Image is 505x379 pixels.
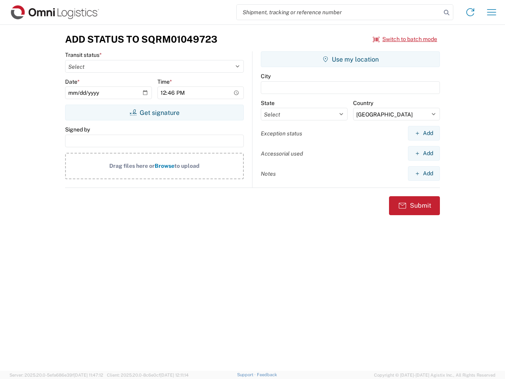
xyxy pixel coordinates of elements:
[261,130,302,137] label: Exception status
[261,51,440,67] button: Use my location
[65,105,244,120] button: Get signature
[157,78,172,85] label: Time
[389,196,440,215] button: Submit
[65,78,80,85] label: Date
[261,170,276,177] label: Notes
[408,146,440,161] button: Add
[261,150,303,157] label: Accessorial used
[257,372,277,377] a: Feedback
[9,373,103,377] span: Server: 2025.20.0-5efa686e39f
[237,372,257,377] a: Support
[160,373,189,377] span: [DATE] 12:11:14
[174,163,200,169] span: to upload
[107,373,189,377] span: Client: 2025.20.0-8c6e0cf
[374,371,496,379] span: Copyright © [DATE]-[DATE] Agistix Inc., All Rights Reserved
[155,163,174,169] span: Browse
[261,99,275,107] label: State
[261,73,271,80] label: City
[373,33,437,46] button: Switch to batch mode
[353,99,373,107] label: Country
[237,5,441,20] input: Shipment, tracking or reference number
[109,163,155,169] span: Drag files here or
[408,166,440,181] button: Add
[408,126,440,141] button: Add
[65,34,217,45] h3: Add Status to SQRM01049723
[65,51,102,58] label: Transit status
[74,373,103,377] span: [DATE] 11:47:12
[65,126,90,133] label: Signed by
